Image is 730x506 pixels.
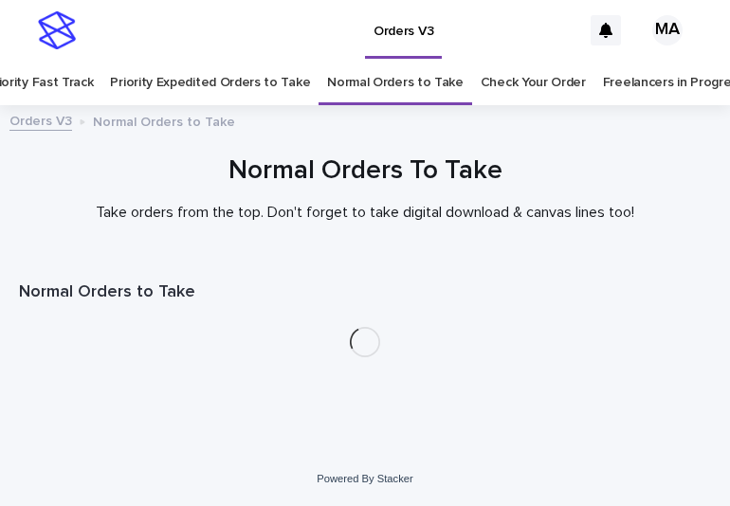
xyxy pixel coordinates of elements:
[38,11,76,49] img: stacker-logo-s-only.png
[327,61,464,105] a: Normal Orders to Take
[9,109,72,131] a: Orders V3
[317,473,412,484] a: Powered By Stacker
[19,154,711,189] h1: Normal Orders To Take
[93,110,235,131] p: Normal Orders to Take
[19,204,711,222] p: Take orders from the top. Don't forget to take digital download & canvas lines too!
[481,61,586,105] a: Check Your Order
[652,15,683,45] div: MA
[110,61,310,105] a: Priority Expedited Orders to Take
[19,281,711,304] h1: Normal Orders to Take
